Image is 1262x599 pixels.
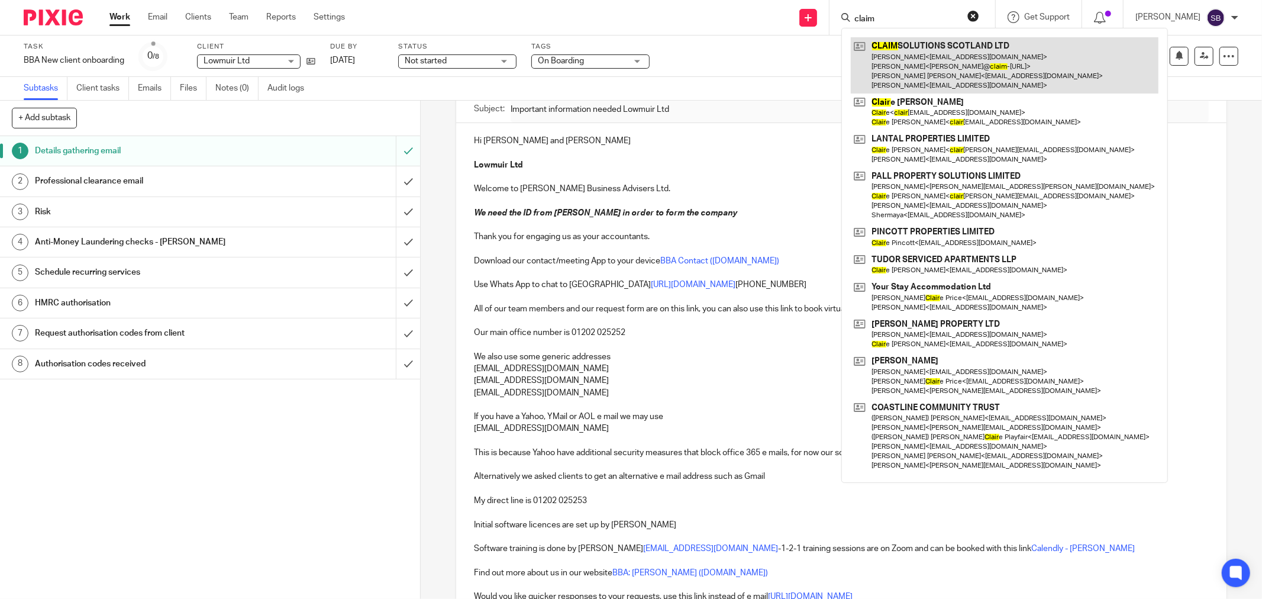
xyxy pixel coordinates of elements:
[24,42,124,51] label: Task
[229,11,248,23] a: Team
[12,265,28,281] div: 5
[330,42,383,51] label: Due by
[474,135,1209,147] p: Hi [PERSON_NAME] and [PERSON_NAME]
[180,77,206,100] a: Files
[474,161,523,169] strong: Lowmuir Ltd
[405,57,447,65] span: Not started
[24,54,124,66] div: BBA New client onboarding
[330,56,355,65] span: [DATE]
[12,108,77,128] button: + Add subtask
[474,183,1209,195] p: Welcome to [PERSON_NAME] Business Advisers Ltd.
[967,10,979,22] button: Clear
[147,49,159,63] div: 0
[474,471,1209,482] p: Alternatively we asked clients to get an alternative e mail address such as Gmail
[1206,8,1225,27] img: svg%3E
[197,42,315,51] label: Client
[474,303,1209,315] p: All of our team members and our request form are on this link, you can also use this link to book...
[1031,545,1135,553] a: Calendly - [PERSON_NAME]
[643,545,778,553] a: [EMAIL_ADDRESS][DOMAIN_NAME]
[474,567,1209,579] p: Find out more about us in our website
[12,325,28,342] div: 7
[474,543,1209,555] p: Software training is done by [PERSON_NAME] -1-2-1 training sessions are on Zoom and can be booked...
[474,387,1209,399] p: [EMAIL_ADDRESS][DOMAIN_NAME]
[474,231,1209,243] p: Thank you for engaging us as your accountants.
[12,234,28,250] div: 4
[12,173,28,190] div: 2
[1135,11,1200,23] p: [PERSON_NAME]
[398,42,517,51] label: Status
[267,77,313,100] a: Audit logs
[474,495,1209,507] p: My direct line is 01202 025253
[138,77,171,100] a: Emails
[314,11,345,23] a: Settings
[35,172,268,190] h1: Professional clearance email
[474,103,505,115] label: Subject:
[35,233,268,251] h1: Anti-Money Laundering checks - [PERSON_NAME]
[109,11,130,23] a: Work
[474,519,1209,531] p: Initial software licences are set up by [PERSON_NAME]
[24,77,67,100] a: Subtasks
[474,327,1209,339] p: Our main office number is 01202 025252
[474,411,1209,423] p: If you have a Yahoo, YMail or AOL e mail we may use
[35,355,268,373] h1: Authorisation codes received
[474,363,1209,375] p: [EMAIL_ADDRESS][DOMAIN_NAME]
[35,142,268,160] h1: Details gathering email
[35,263,268,281] h1: Schedule recurring services
[24,9,83,25] img: Pixie
[474,423,1209,434] p: [EMAIL_ADDRESS][DOMAIN_NAME]
[531,42,650,51] label: Tags
[35,203,268,221] h1: Risk
[12,356,28,372] div: 8
[76,77,129,100] a: Client tasks
[35,294,268,312] h1: HMRC authorisation
[853,14,960,25] input: Search
[474,447,1209,459] p: This is because Yahoo have additional security measures that block office 365 e mails, for now ou...
[538,57,584,65] span: On Boarding
[215,77,259,100] a: Notes (0)
[148,11,167,23] a: Email
[474,255,1209,267] p: Download our contact/meeting App to your device
[266,11,296,23] a: Reports
[1024,13,1070,21] span: Get Support
[12,204,28,220] div: 3
[35,324,268,342] h1: Request authorisation codes from client
[474,351,1209,363] p: We also use some generic addresses
[153,53,159,60] small: /8
[204,57,250,65] span: Lowmuir Ltd
[185,11,211,23] a: Clients
[612,569,768,577] a: BBA: [PERSON_NAME] ([DOMAIN_NAME])
[474,279,1209,291] p: Use Whats App to chat to [GEOGRAPHIC_DATA] [PHONE_NUMBER]
[12,295,28,311] div: 6
[12,143,28,159] div: 1
[474,209,737,217] em: We need the ID from [PERSON_NAME] in order to form the company
[660,257,779,265] a: BBA Contact ([DOMAIN_NAME])
[474,375,1209,387] p: [EMAIL_ADDRESS][DOMAIN_NAME]
[651,281,735,289] a: [URL][DOMAIN_NAME]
